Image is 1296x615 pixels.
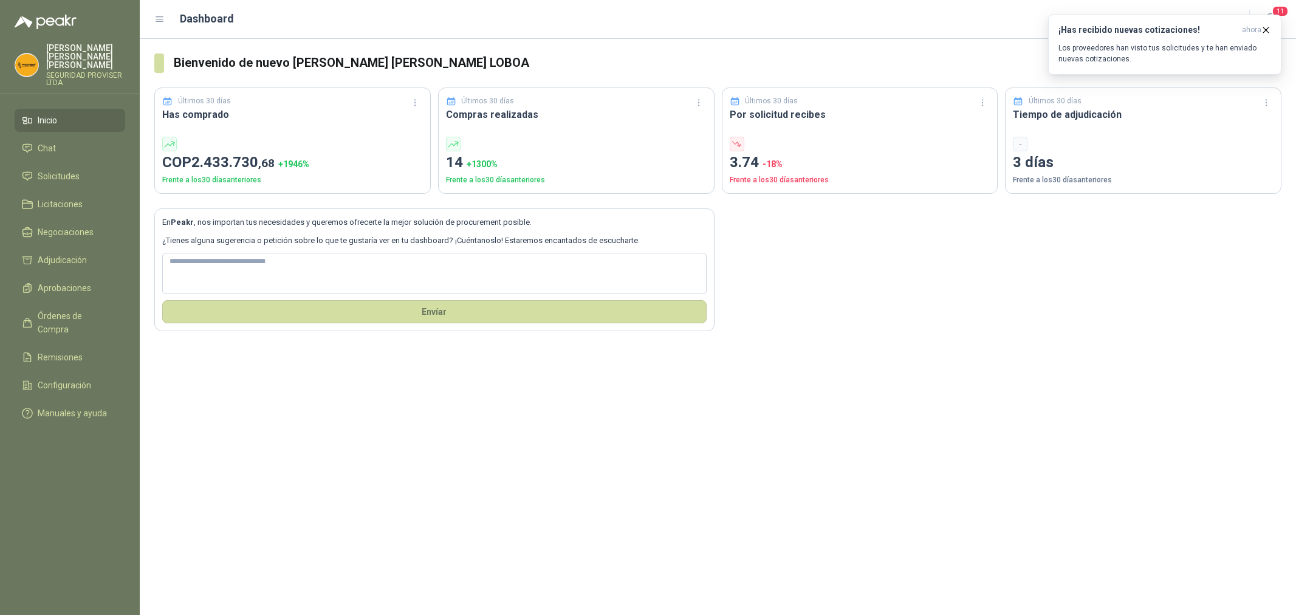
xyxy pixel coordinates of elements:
h3: ¡Has recibido nuevas cotizaciones! [1058,25,1237,35]
span: ,68 [258,156,275,170]
a: Aprobaciones [15,277,125,300]
h3: Compras realizadas [446,107,707,122]
h3: Has comprado [162,107,423,122]
p: Frente a los 30 días anteriores [1013,174,1274,186]
a: Configuración [15,374,125,397]
span: Inicio [38,114,57,127]
span: 11 [1272,5,1289,17]
span: + 1300 % [467,159,498,169]
img: Logo peakr [15,15,77,29]
span: Configuración [38,379,91,392]
b: Peakr [171,218,194,227]
p: Los proveedores han visto tus solicitudes y te han enviado nuevas cotizaciones. [1058,43,1271,64]
img: Company Logo [15,53,38,77]
span: Órdenes de Compra [38,309,114,336]
span: Remisiones [38,351,83,364]
a: Chat [15,137,125,160]
p: Frente a los 30 días anteriores [162,174,423,186]
span: Chat [38,142,56,155]
span: Adjudicación [38,253,87,267]
h3: Por solicitud recibes [730,107,990,122]
p: Últimos 30 días [1029,95,1082,107]
a: Manuales y ayuda [15,402,125,425]
a: Órdenes de Compra [15,304,125,341]
span: Aprobaciones [38,281,91,295]
p: COP [162,151,423,174]
p: ¿Tienes alguna sugerencia o petición sobre lo que te gustaría ver en tu dashboard? ¡Cuéntanoslo! ... [162,235,707,247]
a: Inicio [15,109,125,132]
p: 14 [446,151,707,174]
span: 2.433.730 [191,154,275,171]
p: Frente a los 30 días anteriores [730,174,990,186]
p: SEGURIDAD PROVISER LTDA [46,72,125,86]
span: Licitaciones [38,198,83,211]
span: + 1946 % [278,159,309,169]
button: 11 [1260,9,1281,30]
h1: Dashboard [180,10,234,27]
span: Solicitudes [38,170,80,183]
h3: Bienvenido de nuevo [PERSON_NAME] [PERSON_NAME] LOBOA [174,53,1281,72]
span: ahora [1242,25,1261,35]
h3: Tiempo de adjudicación [1013,107,1274,122]
span: Manuales y ayuda [38,407,107,420]
p: [PERSON_NAME] [PERSON_NAME] [PERSON_NAME] [46,44,125,69]
button: Envíar [162,300,707,323]
p: En , nos importan tus necesidades y queremos ofrecerte la mejor solución de procurement posible. [162,216,707,228]
button: ¡Has recibido nuevas cotizaciones!ahora Los proveedores han visto tus solicitudes y te han enviad... [1048,15,1281,75]
a: Licitaciones [15,193,125,216]
span: Negociaciones [38,225,94,239]
p: Frente a los 30 días anteriores [446,174,707,186]
span: -18 % [763,159,783,169]
div: - [1013,137,1027,151]
a: Negociaciones [15,221,125,244]
p: 3.74 [730,151,990,174]
a: Adjudicación [15,249,125,272]
p: Últimos 30 días [745,95,798,107]
a: Solicitudes [15,165,125,188]
p: Últimos 30 días [178,95,231,107]
a: Remisiones [15,346,125,369]
p: Últimos 30 días [461,95,514,107]
p: 3 días [1013,151,1274,174]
